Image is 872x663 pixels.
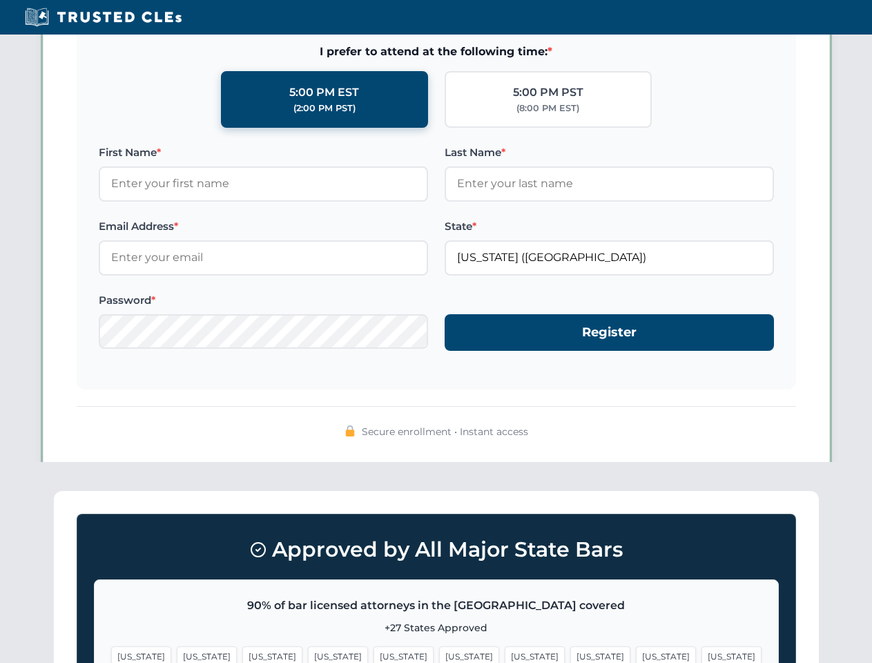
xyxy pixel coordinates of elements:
[445,166,774,201] input: Enter your last name
[99,43,774,61] span: I prefer to attend at the following time:
[99,166,428,201] input: Enter your first name
[99,144,428,161] label: First Name
[516,102,579,115] div: (8:00 PM EST)
[111,620,762,635] p: +27 States Approved
[293,102,356,115] div: (2:00 PM PST)
[345,425,356,436] img: 🔒
[99,240,428,275] input: Enter your email
[111,597,762,615] p: 90% of bar licensed attorneys in the [GEOGRAPHIC_DATA] covered
[94,531,779,568] h3: Approved by All Major State Bars
[513,84,583,102] div: 5:00 PM PST
[21,7,186,28] img: Trusted CLEs
[362,424,528,439] span: Secure enrollment • Instant access
[289,84,359,102] div: 5:00 PM EST
[99,218,428,235] label: Email Address
[445,240,774,275] input: Florida (FL)
[445,314,774,351] button: Register
[445,144,774,161] label: Last Name
[445,218,774,235] label: State
[99,292,428,309] label: Password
